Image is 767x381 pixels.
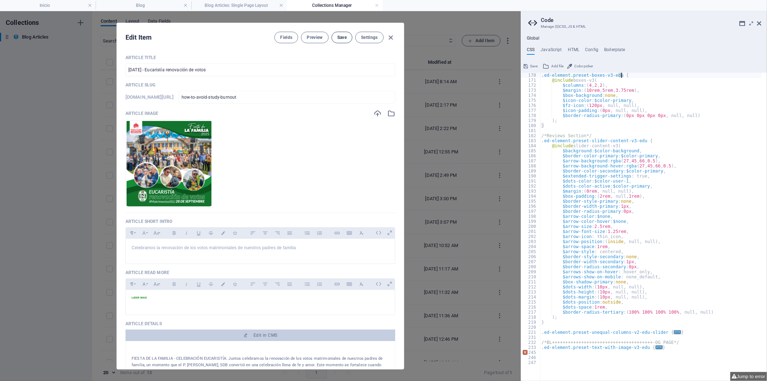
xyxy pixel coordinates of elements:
[126,228,137,238] button: Paragraph Format
[521,224,541,229] div: 200
[521,254,541,259] div: 206
[521,290,541,295] div: 213
[521,355,541,360] div: 246
[521,179,541,184] div: 191
[247,279,259,289] button: Align Left
[254,332,277,338] span: Edit in CMS
[384,227,395,238] i: Open as overlay
[522,62,539,71] button: Save
[656,345,663,349] span: ...
[132,245,389,251] p: Celebramos la renovación de los votos matrimoniales de nuestros padres de familia
[521,335,541,340] div: 231
[521,219,541,224] div: 199
[193,228,204,238] button: Underline (Ctrl+U)
[521,300,541,305] div: 215
[301,228,313,238] button: Unordered List
[356,279,367,289] button: Clear Formatting
[191,1,287,9] h4: Blog Articles: Single Page Layout
[521,284,541,290] div: 212
[604,47,625,55] h4: Boilerplate
[521,325,541,330] div: 220
[271,279,283,289] button: Align Right
[521,73,541,78] div: 170
[259,279,271,289] button: Align Center
[150,228,162,238] button: Font Size
[521,138,541,143] div: 183
[337,35,347,40] span: Save
[521,199,541,204] div: 195
[521,128,541,133] div: 181
[132,296,147,299] span: LEER MAS
[259,228,271,238] button: Align Center
[361,35,378,40] span: Settings
[125,55,395,60] p: Article Title
[521,118,541,123] div: 179
[521,148,541,153] div: 185
[181,279,192,289] button: Italic (Ctrl+I)
[125,219,395,224] p: Article Short Intro
[373,278,384,290] i: Edit HTML
[521,244,541,249] div: 204
[521,259,541,264] div: 207
[527,47,535,55] h4: CSS
[125,330,395,341] button: Edit in CMS
[132,355,389,375] p: FIESTA DE LA FAMILIA - CELEBRACIÓN EUCARISTÍA: Juntos celebramos la renovación de los votos matri...
[521,78,541,83] div: 171
[127,121,212,206] img: Capturadepantalla2025-10-02141919-UqHDFVf2kR-nXLfkVmBADg.png
[355,32,384,43] button: Settings
[205,279,216,289] button: Strikethrough
[521,295,541,300] div: 214
[521,239,541,244] div: 203
[332,32,352,43] button: Save
[521,163,541,169] div: 188
[331,279,343,289] button: Insert Link
[521,174,541,179] div: 190
[521,264,541,269] div: 208
[521,143,541,148] div: 184
[527,36,540,41] h4: Global
[521,209,541,214] div: 197
[521,98,541,103] div: 175
[387,109,395,117] i: Select from file manager or stock photos
[521,345,541,350] div: 233
[301,279,313,289] button: Unordered List
[168,279,180,289] button: Bold (Ctrl+B)
[125,33,152,42] h2: Edit Item
[551,62,563,71] span: Add file
[307,35,323,40] span: Preview
[521,305,541,310] div: 216
[205,228,216,238] button: Strikethrough
[384,278,395,290] i: Open as overlay
[521,269,541,274] div: 209
[356,228,367,238] button: Clear Formatting
[284,279,295,289] button: Align Justify
[542,62,565,71] button: Add file
[274,32,298,43] button: Fields
[540,47,562,55] h4: JavaScript
[521,88,541,93] div: 173
[138,228,150,238] button: Font Family
[521,350,541,355] div: 245
[521,123,541,128] div: 180
[541,23,747,30] h3: Manage (S)CSS, JS & HTML
[521,360,541,365] div: 247
[521,133,541,138] div: 182
[530,62,538,71] span: Save
[521,93,541,98] div: 174
[521,320,541,325] div: 219
[521,310,541,315] div: 217
[217,279,229,289] button: Colors
[125,270,395,275] p: Article Read More
[301,32,328,43] button: Preview
[247,228,259,238] button: Align Left
[730,372,767,381] button: Jump to error
[373,227,384,238] i: Edit HTML
[193,279,204,289] button: Underline (Ctrl+U)
[343,279,355,289] button: Insert Table
[521,315,541,320] div: 218
[521,274,541,279] div: 210
[229,228,241,238] button: Icons
[125,321,395,327] p: Article Details
[541,17,761,23] h2: Code
[126,279,137,289] button: Paragraph Format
